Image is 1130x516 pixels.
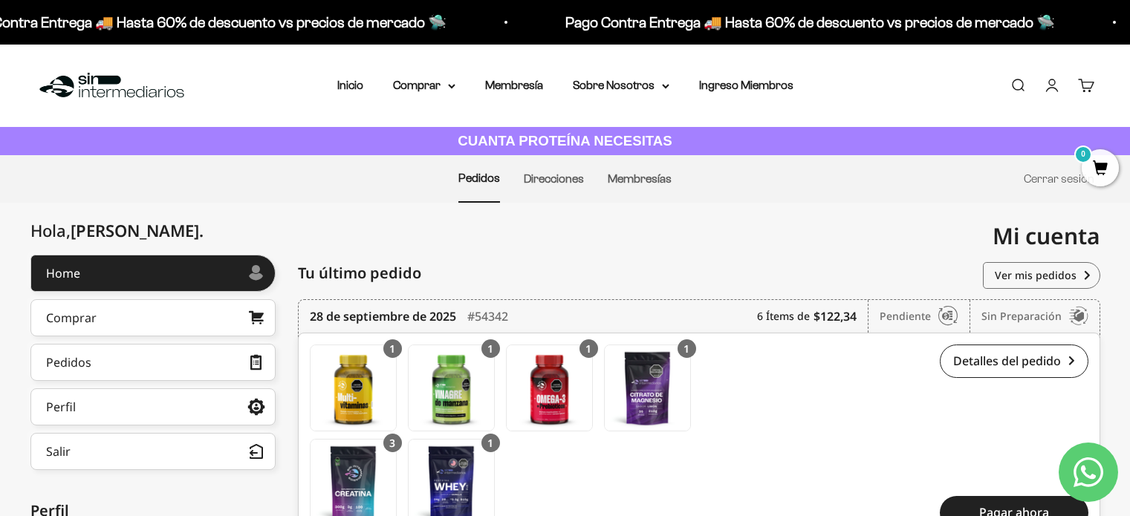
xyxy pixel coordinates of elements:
div: 1 [678,339,696,358]
span: [PERSON_NAME] [71,219,204,241]
div: Hola, [30,221,204,240]
summary: Sobre Nosotros [573,76,669,95]
img: Translation missing: es.Gomas con Multivitamínicos y Minerales [311,345,396,431]
div: 1 [481,434,500,452]
div: Pendiente [880,300,970,333]
div: Home [46,267,80,279]
a: Pedidos [30,344,276,381]
div: #54342 [467,300,508,333]
b: $122,34 [814,307,857,325]
a: Direcciones [524,172,584,185]
div: Salir [46,445,71,457]
a: Pedidos [458,172,500,184]
div: Pedidos [46,356,91,368]
a: Membresías [608,172,672,185]
time: 28 de septiembre de 2025 [310,307,456,325]
a: Detalles del pedido [940,344,1088,378]
div: 1 [383,339,402,358]
span: Tu último pedido [298,262,421,284]
a: Home [30,255,276,292]
img: Translation missing: es.Gomas con Omega 3 DHA y Prebióticos [507,345,592,431]
div: 1 [579,339,598,358]
p: Pago Contra Entrega 🚚 Hasta 60% de descuento vs precios de mercado 🛸 [565,10,1055,34]
strong: CUANTA PROTEÍNA NECESITAS [458,133,672,148]
div: 1 [481,339,500,358]
a: Inicio [337,79,363,91]
div: Comprar [46,312,97,324]
a: Ver mis pedidos [983,262,1100,289]
img: Translation missing: es.Gomas con Vinagre de Manzana [409,345,494,431]
span: . [199,219,204,241]
button: Salir [30,433,276,470]
div: 6 Ítems de [757,300,868,333]
a: Perfil [30,388,276,425]
a: Membresía [485,79,543,91]
a: Gomas con Omega 3 DHA y Prebióticos [506,344,593,431]
a: Ingreso Miembros [699,79,793,91]
div: Perfil [46,401,76,413]
div: Sin preparación [981,300,1088,333]
a: 0 [1082,161,1119,177]
span: Mi cuenta [993,221,1100,251]
a: Gomas con Multivitamínicos y Minerales [310,344,397,431]
div: 3 [383,434,402,452]
summary: Comprar [393,76,455,95]
a: Cerrar sesión [1024,172,1094,185]
a: Comprar [30,299,276,336]
mark: 0 [1074,146,1092,163]
a: Gomas con Vinagre de Manzana [408,344,495,431]
a: Citrato de Magnesio - Sabor Limón [604,344,691,431]
img: Translation missing: es.Citrato de Magnesio - Sabor Limón [605,345,690,431]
